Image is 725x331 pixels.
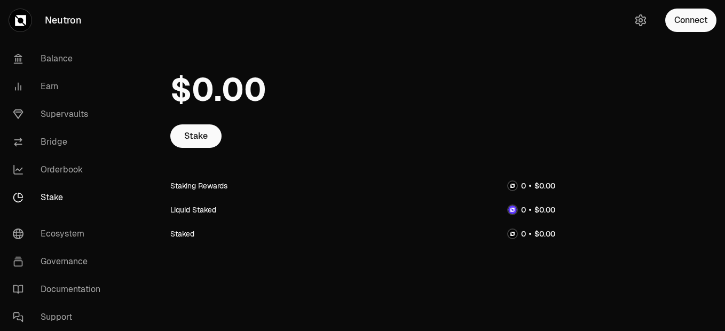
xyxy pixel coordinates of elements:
[4,45,115,73] a: Balance
[665,9,716,32] button: Connect
[4,220,115,248] a: Ecosystem
[508,206,517,214] img: dNTRN Logo
[4,184,115,211] a: Stake
[4,248,115,275] a: Governance
[4,128,115,156] a: Bridge
[508,182,517,190] img: NTRN Logo
[4,303,115,331] a: Support
[4,275,115,303] a: Documentation
[170,124,222,148] a: Stake
[170,180,227,191] div: Staking Rewards
[4,73,115,100] a: Earn
[4,100,115,128] a: Supervaults
[508,230,517,238] img: NTRN Logo
[170,204,216,215] div: Liquid Staked
[4,156,115,184] a: Orderbook
[170,228,194,239] div: Staked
